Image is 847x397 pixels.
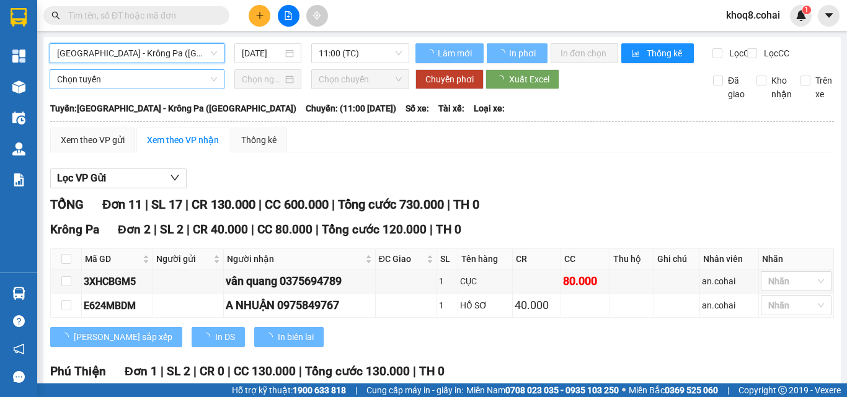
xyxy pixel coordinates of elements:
input: 14/09/2025 [242,46,283,60]
span: CR 0 [200,364,224,378]
b: Tuyến: [GEOGRAPHIC_DATA] - Krông Pa ([GEOGRAPHIC_DATA]) [50,103,296,113]
img: solution-icon [12,173,25,186]
div: an.cohai [702,299,756,312]
span: Chuyến: (11:00 [DATE]) [306,102,396,115]
span: In DS [215,330,235,344]
button: Lọc VP Gửi [50,168,187,188]
button: In biên lai [254,327,324,347]
button: Xuất Excel [486,69,559,89]
span: | [332,197,335,212]
span: SL 2 [160,222,184,237]
div: Nhãn [762,252,830,266]
span: 1 [804,6,809,14]
span: Tổng cước 130.000 [305,364,410,378]
span: Đơn 1 [125,364,157,378]
span: In biên lai [278,330,314,344]
div: Xem theo VP nhận [147,133,219,147]
span: | [161,364,164,378]
span: | [228,364,231,378]
button: In DS [192,327,245,347]
span: search [51,11,60,20]
img: warehouse-icon [12,111,25,124]
th: CC [561,249,610,269]
strong: 1900 633 818 [293,385,346,395]
span: TH 0 [436,222,461,237]
span: CR 130.000 [192,197,255,212]
span: TH 0 [419,364,445,378]
button: In đơn chọn [551,43,618,63]
img: dashboard-icon [12,50,25,63]
span: Tổng cước 120.000 [322,222,427,237]
span: | [259,197,262,212]
div: A NHUẬN 0975849767 [226,297,373,314]
input: Chọn ngày [242,72,283,86]
div: CỤC [460,274,510,288]
span: | [193,364,197,378]
span: | [727,383,729,397]
span: | [316,222,319,237]
span: message [13,371,25,383]
span: Loại xe: [474,102,505,115]
div: Xem theo VP gửi [61,133,125,147]
button: aim [306,5,328,27]
span: | [251,222,254,237]
span: Tổng cước 730.000 [338,197,444,212]
span: Miền Bắc [629,383,718,397]
span: loading [60,333,74,341]
span: | [447,197,450,212]
span: Chọn chuyến [319,70,402,89]
div: vân quang 0375694789 [226,273,373,290]
span: CC 130.000 [234,364,296,378]
span: 11:00 (TC) [319,44,402,63]
span: down [170,173,180,183]
span: Làm mới [438,46,474,60]
span: aim [313,11,321,20]
span: khoq8.cohai [716,7,790,23]
span: | [299,364,302,378]
div: 40.000 [515,297,559,314]
button: Chuyển phơi [415,69,484,89]
span: notification [13,343,25,355]
div: Thống kê [241,133,277,147]
span: bar-chart [631,49,642,59]
span: Krông Pa [50,222,99,237]
span: TH 0 [453,197,479,212]
th: Nhân viên [700,249,759,269]
button: [PERSON_NAME] sắp xếp [50,327,182,347]
span: Tài xế: [438,102,464,115]
span: Đã giao [723,74,750,101]
span: ⚪️ [622,388,626,393]
img: warehouse-icon [12,81,25,94]
span: Người nhận [227,252,363,266]
th: CR [513,249,561,269]
span: CC 80.000 [257,222,313,237]
span: [PERSON_NAME] sắp xếp [74,330,172,344]
th: Thu hộ [610,249,654,269]
span: Đơn 2 [118,222,151,237]
span: Sài Gòn - Krông Pa (Uar) [57,44,217,63]
input: Tìm tên, số ĐT hoặc mã đơn [68,9,215,22]
span: Lọc CR [724,46,756,60]
span: Đơn 11 [102,197,142,212]
span: loading [497,49,507,58]
span: Hỗ trợ kỹ thuật: [232,383,346,397]
div: HỒ SƠ [460,299,510,312]
div: an.cohai [702,274,756,288]
span: copyright [778,386,787,395]
td: E624MBDM [82,294,153,318]
span: Trên xe [810,74,837,101]
div: 80.000 [563,273,607,290]
img: icon-new-feature [796,10,807,21]
span: In phơi [509,46,538,60]
span: ĐC Giao [379,252,424,266]
span: TỔNG [50,197,84,212]
span: question-circle [13,315,25,327]
span: | [355,383,357,397]
div: 3XHCBGM5 [84,274,151,289]
img: logo-vxr [11,8,27,27]
span: SL 17 [151,197,182,212]
span: Lọc VP Gửi [57,170,106,186]
th: Ghi chú [654,249,701,269]
button: caret-down [818,5,840,27]
button: plus [249,5,270,27]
